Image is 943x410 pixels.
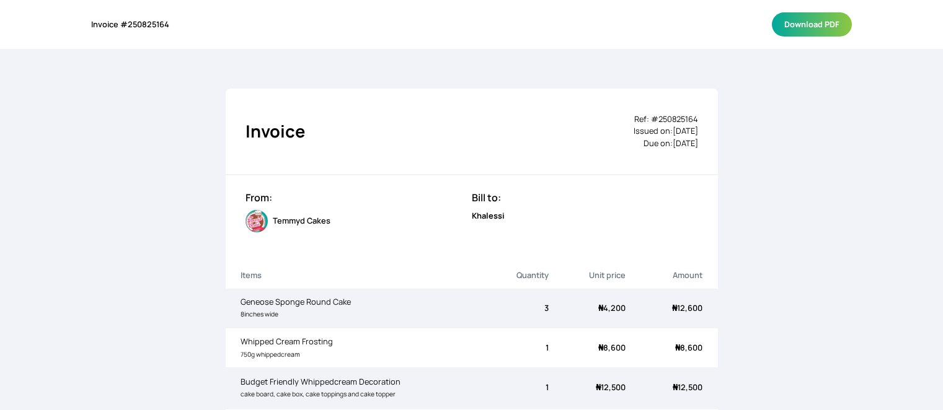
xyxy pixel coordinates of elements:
[772,12,852,37] button: Download PDF
[241,310,278,318] small: 8inches wide
[672,302,702,313] span: 12,600
[273,215,330,227] span: Temmyd Cakes
[241,350,300,359] small: 750g whippedcream
[596,382,626,393] span: 12,500
[549,269,626,281] p: Unit price
[634,113,698,125] div: Ref: # 250825164
[241,376,472,399] div: Budget Friendly Whippedcream Decoration
[675,342,702,353] span: 8,600
[626,269,702,281] p: Amount
[634,125,698,137] div: Issued on: [DATE]
[596,382,601,393] span: ₦
[673,382,702,393] span: 12,500
[241,296,472,320] div: Geneose Sponge Round Cake
[672,302,677,313] span: ₦
[246,190,472,205] h3: From:
[91,19,169,30] div: Invoice # 250825164
[634,137,698,149] div: Due on: [DATE]
[472,342,549,354] div: 1
[246,119,305,144] h2: Invoice
[675,342,680,353] span: ₦
[241,336,472,359] div: Whipped Cream Frosting
[472,190,698,205] h3: Bill to:
[472,210,505,221] b: Khalessi
[241,269,472,281] p: Items
[472,302,549,314] div: 3
[472,382,549,393] div: 1
[598,302,626,313] span: 4,200
[598,302,603,313] span: ₦
[598,342,626,353] span: 8,600
[241,390,396,398] small: cake board, cake box, cake toppings and cake topper
[598,342,603,353] span: ₦
[472,269,549,281] p: Quantity
[673,382,678,393] span: ₦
